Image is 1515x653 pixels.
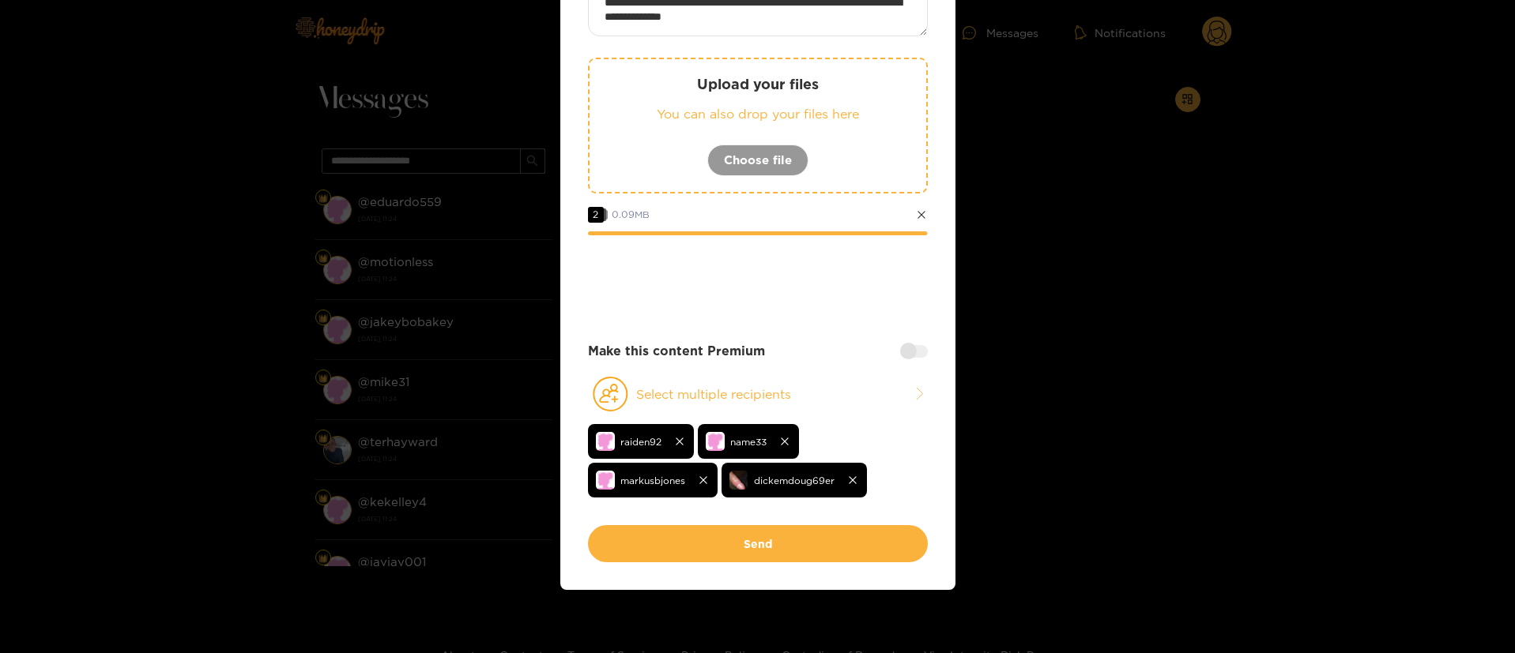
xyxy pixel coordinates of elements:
[596,432,615,451] img: no-avatar.png
[730,433,767,451] span: name33
[612,209,650,220] span: 0.09 MB
[729,471,748,490] img: h8rst-screenshot_20250801_060830_chrome.jpg
[596,471,615,490] img: no-avatar.png
[588,207,604,223] span: 2
[707,144,808,176] button: Choose file
[706,432,725,451] img: no-avatar.png
[588,525,928,562] button: Send
[621,75,895,93] p: Upload your files
[621,105,895,123] p: You can also drop your files here
[754,471,835,490] span: dickemdoug69er
[588,376,928,412] button: Select multiple recipients
[588,342,765,360] strong: Make this content Premium
[620,433,661,451] span: raiden92
[620,471,685,490] span: markusbjones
